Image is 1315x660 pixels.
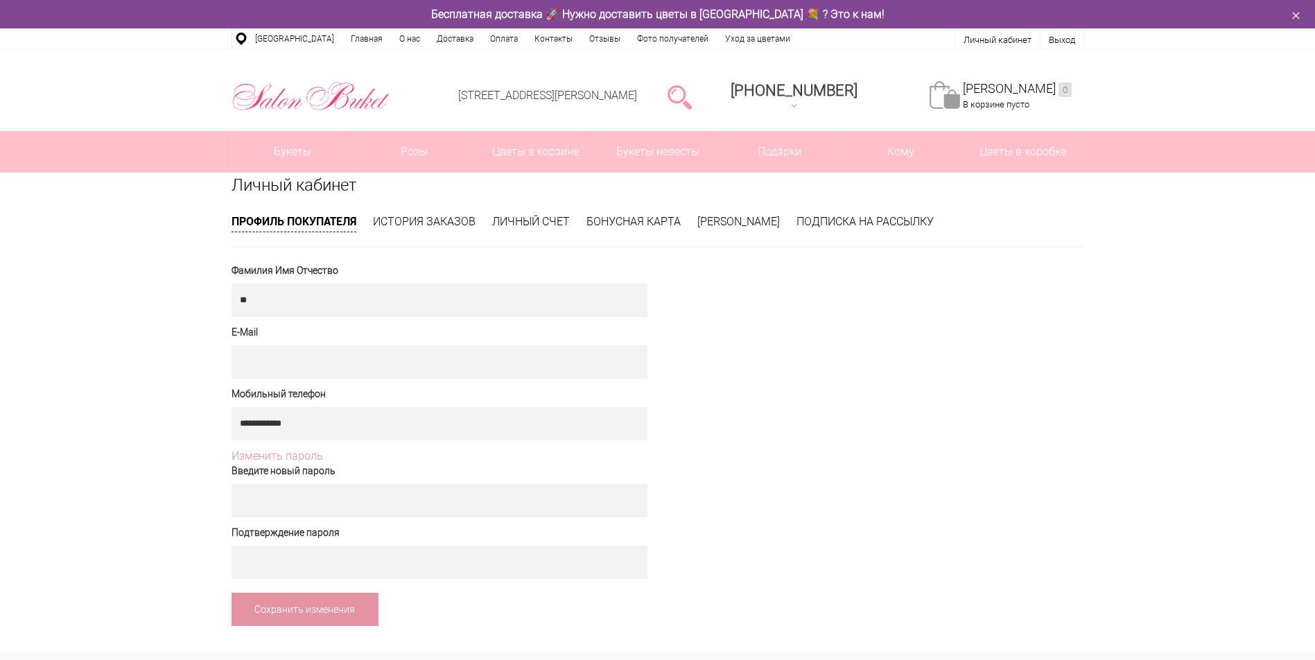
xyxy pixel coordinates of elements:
[373,215,476,228] a: История заказов
[629,28,717,49] a: Фото получателей
[586,215,681,228] a: Бонусная карта
[232,263,647,278] label: Фамилия Имя Отчество
[492,215,570,228] a: Личный счет
[458,89,637,102] a: [STREET_ADDRESS][PERSON_NAME]
[963,99,1029,110] span: В корзине пусто
[232,214,356,232] a: Профиль покупателя
[964,35,1031,45] a: Личный кабинет
[428,28,482,49] a: Доставка
[796,215,934,228] a: Подписка на рассылку
[232,78,390,114] img: Цветы Нижний Новгород
[1049,35,1075,45] a: Выход
[232,387,647,401] label: Мобильный телефон
[581,28,629,49] a: Отзывы
[342,28,391,49] a: Главная
[232,449,323,462] span: Изменить пароль
[354,131,475,173] a: Розы
[722,77,866,116] a: [PHONE_NUMBER]
[719,131,840,173] a: Подарки
[526,28,581,49] a: Контакты
[232,173,1084,198] h1: Личный кабинет
[840,131,961,173] span: Кому
[232,464,647,478] label: Введите новый пароль
[482,28,526,49] a: Оплата
[232,131,354,173] a: Букеты
[697,215,780,228] a: [PERSON_NAME]
[232,325,647,340] label: E-Mail
[717,28,799,49] a: Уход за цветами
[597,131,718,173] a: Букеты невесты
[963,81,1072,97] a: [PERSON_NAME]
[232,593,378,626] a: Сохранить изменения
[731,82,857,99] span: [PHONE_NUMBER]
[1059,82,1072,97] ins: 0
[391,28,428,49] a: О нас
[962,131,1083,173] a: Цветы в коробке
[247,28,342,49] a: [GEOGRAPHIC_DATA]
[232,526,647,540] label: Подтверждение пароля
[221,7,1095,21] div: Бесплатная доставка 🚀 Нужно доставить цветы в [GEOGRAPHIC_DATA] 💐 ? Это к нам!
[476,131,597,173] a: Цветы в корзине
